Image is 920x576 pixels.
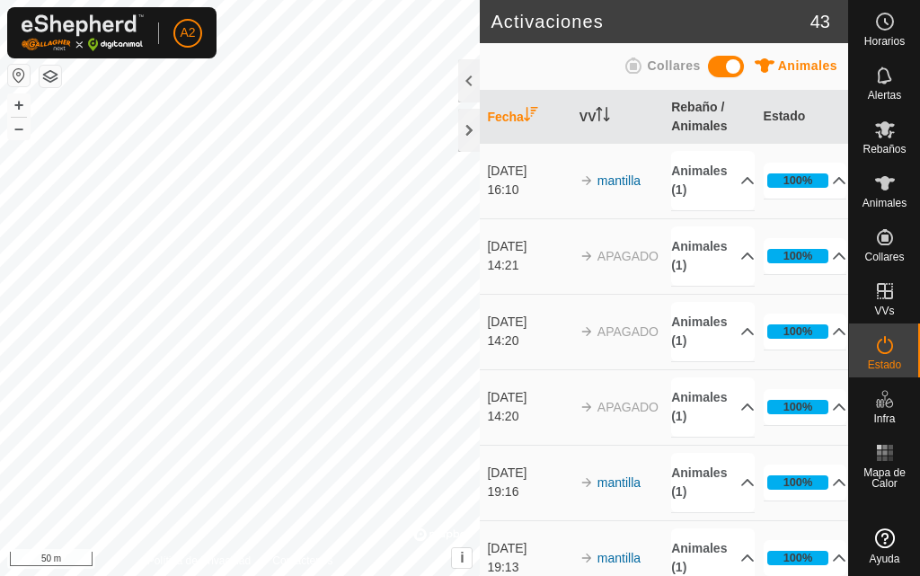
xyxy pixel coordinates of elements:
div: 14:20 [487,407,571,426]
a: Contáctenos [272,553,332,569]
span: 43 [810,8,830,35]
span: Collares [647,58,700,73]
p-accordion-header: 100% [764,314,847,350]
a: mantilla [597,551,641,565]
p-accordion-header: Animales (1) [671,151,755,210]
p-accordion-header: 100% [764,389,847,425]
div: 100% [783,474,813,491]
span: APAGADO [597,324,659,339]
p-accordion-header: 100% [764,238,847,274]
a: Política de Privacidad [147,553,251,569]
span: A2 [180,23,195,42]
div: 100% [783,398,813,415]
div: 100% [783,172,813,189]
div: [DATE] [487,313,571,332]
th: Estado [756,91,848,144]
span: Horarios [864,36,905,47]
th: Rebaño / Animales [664,91,756,144]
button: – [8,118,30,139]
button: i [452,548,472,568]
p-sorticon: Activar para ordenar [524,110,538,124]
div: 100% [767,173,829,188]
img: arrow [579,324,594,339]
div: 100% [783,323,813,340]
div: 19:16 [487,483,571,501]
div: [DATE] [487,388,571,407]
img: arrow [579,249,594,263]
p-accordion-header: 100% [764,465,847,501]
p-accordion-header: Animales (1) [671,377,755,437]
img: Logo Gallagher [22,14,144,51]
span: Animales [778,58,837,73]
div: 14:21 [487,256,571,275]
span: Estado [868,359,901,370]
div: 16:10 [487,181,571,199]
img: arrow [579,551,594,565]
div: [DATE] [487,237,571,256]
div: 100% [767,400,829,414]
span: Animales [862,198,907,208]
span: Infra [873,413,895,424]
span: Mapa de Calor [854,467,916,489]
div: 100% [783,247,813,264]
div: [DATE] [487,539,571,558]
img: arrow [579,400,594,414]
span: APAGADO [597,249,659,263]
div: 100% [783,549,813,566]
p-accordion-header: Animales (1) [671,453,755,512]
th: VV [572,91,664,144]
span: Collares [864,252,904,262]
div: 100% [767,324,829,339]
a: mantilla [597,475,641,490]
span: VVs [874,306,894,316]
p-accordion-header: Animales (1) [671,302,755,361]
img: arrow [579,475,594,490]
span: APAGADO [597,400,659,414]
button: + [8,94,30,116]
img: arrow [579,173,594,188]
p-accordion-header: 100% [764,540,847,576]
h2: Activaciones [491,11,809,32]
p-accordion-header: Animales (1) [671,226,755,286]
div: 14:20 [487,332,571,350]
a: mantilla [597,173,641,188]
div: 100% [767,551,829,565]
span: Rebaños [862,144,906,155]
th: Fecha [480,91,571,144]
div: 100% [767,475,829,490]
button: Restablecer Mapa [8,65,30,86]
span: Alertas [868,90,901,101]
p-sorticon: Activar para ordenar [596,110,610,124]
button: Capas del Mapa [40,66,61,87]
p-accordion-header: 100% [764,163,847,199]
span: Ayuda [870,554,900,564]
span: i [460,550,464,565]
a: Ayuda [849,521,920,572]
div: [DATE] [487,162,571,181]
div: 100% [767,249,829,263]
div: [DATE] [487,464,571,483]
